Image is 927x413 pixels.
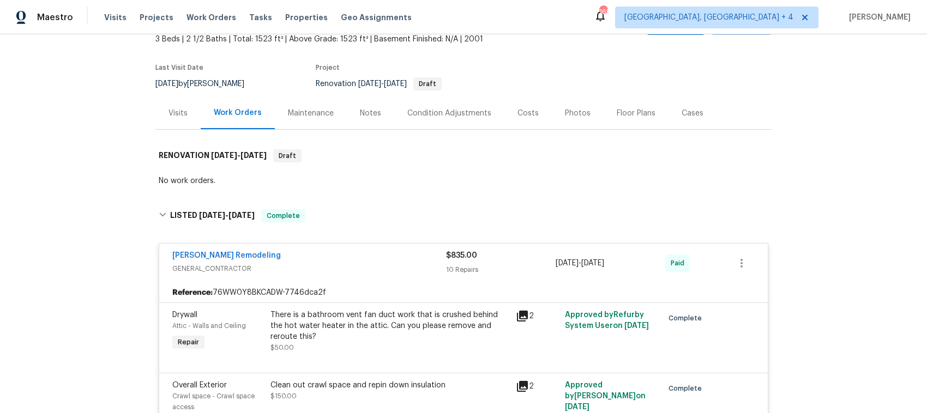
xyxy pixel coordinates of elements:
[172,263,446,274] span: GENERAL_CONTRACTOR
[159,175,768,186] div: No work orders.
[669,313,706,324] span: Complete
[172,323,246,329] span: Attic - Walls and Ceiling
[270,380,509,391] div: Clean out crawl space and repin down insulation
[565,311,649,330] span: Approved by Refurby System User on
[228,211,255,219] span: [DATE]
[407,108,491,119] div: Condition Adjustments
[517,108,539,119] div: Costs
[446,252,477,259] span: $835.00
[172,287,213,298] b: Reference:
[155,77,257,90] div: by [PERSON_NAME]
[624,12,793,23] span: [GEOGRAPHIC_DATA], [GEOGRAPHIC_DATA] + 4
[104,12,127,23] span: Visits
[671,258,689,269] span: Paid
[384,80,407,88] span: [DATE]
[669,383,706,394] span: Complete
[155,34,551,45] span: 3 Beds | 2 1/2 Baths | Total: 1523 ft² | Above Grade: 1523 ft² | Basement Finished: N/A | 2001
[155,198,772,233] div: LISTED [DATE]-[DATE]Complete
[172,381,227,389] span: Overall Exterior
[516,309,558,323] div: 2
[155,64,203,71] span: Last Visit Date
[624,322,649,330] span: [DATE]
[358,80,381,88] span: [DATE]
[211,151,237,159] span: [DATE]
[581,259,604,267] span: [DATE]
[341,12,412,23] span: Geo Assignments
[159,149,267,162] h6: RENOVATION
[172,311,197,319] span: Drywall
[288,108,334,119] div: Maintenance
[172,252,281,259] a: [PERSON_NAME] Remodeling
[316,80,442,88] span: Renovation
[214,107,262,118] div: Work Orders
[682,108,703,119] div: Cases
[274,150,300,161] span: Draft
[173,337,203,348] span: Repair
[565,403,589,411] span: [DATE]
[37,12,73,23] span: Maestro
[565,108,591,119] div: Photos
[556,258,604,269] span: -
[172,393,255,410] span: Crawl space - Crawl space access
[211,151,267,159] span: -
[360,108,381,119] div: Notes
[262,210,304,221] span: Complete
[155,138,772,173] div: RENOVATION [DATE]-[DATE]Draft
[556,259,579,267] span: [DATE]
[617,108,655,119] div: Floor Plans
[159,283,768,302] div: 76WW0Y8BKCADW-7746dca2f
[316,64,340,71] span: Project
[845,12,911,23] span: [PERSON_NAME]
[140,12,173,23] span: Projects
[186,12,236,23] span: Work Orders
[270,393,297,399] span: $150.00
[446,264,556,275] div: 10 Repairs
[270,344,294,351] span: $50.00
[270,309,509,342] div: There is a bathroom vent fan duct work that is crushed behind the hot water heater in the attic. ...
[199,211,225,219] span: [DATE]
[565,381,646,411] span: Approved by [PERSON_NAME] on
[168,108,188,119] div: Visits
[358,80,407,88] span: -
[249,14,272,21] span: Tasks
[285,12,328,23] span: Properties
[516,380,558,393] div: 2
[599,7,607,17] div: 165
[170,209,255,222] h6: LISTED
[155,80,178,88] span: [DATE]
[414,81,441,87] span: Draft
[199,211,255,219] span: -
[240,151,267,159] span: [DATE]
